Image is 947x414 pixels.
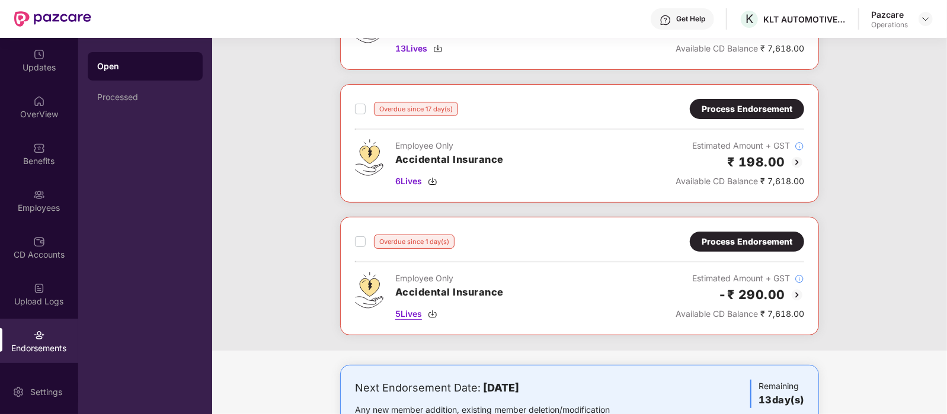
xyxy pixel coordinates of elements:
div: Estimated Amount + GST [676,272,804,285]
div: Estimated Amount + GST [676,139,804,152]
h3: 13 day(s) [759,393,804,408]
div: ₹ 7,618.00 [676,42,804,55]
span: 6 Lives [395,175,422,188]
img: svg+xml;base64,PHN2ZyBpZD0iRHJvcGRvd24tMzJ4MzIiIHhtbG5zPSJodHRwOi8vd3d3LnczLm9yZy8yMDAwL3N2ZyIgd2... [921,14,930,24]
h2: ₹ 198.00 [727,152,785,172]
img: svg+xml;base64,PHN2ZyBpZD0iVXBsb2FkX0xvZ3MiIGRhdGEtbmFtZT0iVXBsb2FkIExvZ3MiIHhtbG5zPSJodHRwOi8vd3... [33,283,45,294]
div: Process Endorsement [702,235,792,248]
span: K [746,12,753,26]
span: 13 Lives [395,42,427,55]
span: Available CD Balance [676,43,758,53]
img: svg+xml;base64,PHN2ZyBpZD0iQmVuZWZpdHMiIHhtbG5zPSJodHRwOi8vd3d3LnczLm9yZy8yMDAwL3N2ZyIgd2lkdGg9Ij... [33,142,45,154]
div: KLT AUTOMOTIVE AND TUBULAR PRODUCTS LTD [763,14,846,25]
div: Operations [871,20,908,30]
img: svg+xml;base64,PHN2ZyBpZD0iRG93bmxvYWQtMzJ4MzIiIHhtbG5zPSJodHRwOi8vd3d3LnczLm9yZy8yMDAwL3N2ZyIgd2... [428,309,437,319]
h3: Accidental Insurance [395,285,504,300]
div: ₹ 7,618.00 [676,175,804,188]
img: svg+xml;base64,PHN2ZyBpZD0iSGVscC0zMngzMiIgeG1sbnM9Imh0dHA6Ly93d3cudzMub3JnLzIwMDAvc3ZnIiB3aWR0aD... [660,14,671,26]
div: Overdue since 1 day(s) [374,235,455,249]
img: svg+xml;base64,PHN2ZyB4bWxucz0iaHR0cDovL3d3dy53My5vcmcvMjAwMC9zdmciIHdpZHRoPSI0OS4zMjEiIGhlaWdodD... [355,139,383,176]
img: svg+xml;base64,PHN2ZyBpZD0iQ0RfQWNjb3VudHMiIGRhdGEtbmFtZT0iQ0QgQWNjb3VudHMiIHhtbG5zPSJodHRwOi8vd3... [33,236,45,248]
div: Open [97,60,193,72]
span: Available CD Balance [676,309,758,319]
img: svg+xml;base64,PHN2ZyBpZD0iRG93bmxvYWQtMzJ4MzIiIHhtbG5zPSJodHRwOi8vd3d3LnczLm9yZy8yMDAwL3N2ZyIgd2... [433,44,443,53]
img: New Pazcare Logo [14,11,91,27]
div: Employee Only [395,272,504,285]
h2: -₹ 290.00 [719,285,786,304]
span: 5 Lives [395,307,422,320]
div: Pazcare [871,9,908,20]
img: svg+xml;base64,PHN2ZyBpZD0iSW5mb18tXzMyeDMyIiBkYXRhLW5hbWU9IkluZm8gLSAzMngzMiIgeG1sbnM9Imh0dHA6Ly... [795,274,804,284]
span: Available CD Balance [676,176,758,186]
div: Remaining [750,380,804,408]
div: Process Endorsement [702,102,792,115]
div: Overdue since 17 day(s) [374,102,458,116]
div: Employee Only [395,139,504,152]
img: svg+xml;base64,PHN2ZyBpZD0iVXBkYXRlZCIgeG1sbnM9Imh0dHA6Ly93d3cudzMub3JnLzIwMDAvc3ZnIiB3aWR0aD0iMj... [33,49,45,60]
div: Get Help [676,14,705,24]
div: Settings [27,386,66,398]
img: svg+xml;base64,PHN2ZyBpZD0iU2V0dGluZy0yMHgyMCIgeG1sbnM9Imh0dHA6Ly93d3cudzMub3JnLzIwMDAvc3ZnIiB3aW... [12,386,24,398]
div: Processed [97,92,193,102]
img: svg+xml;base64,PHN2ZyBpZD0iRG93bmxvYWQtMzJ4MzIiIHhtbG5zPSJodHRwOi8vd3d3LnczLm9yZy8yMDAwL3N2ZyIgd2... [428,176,437,186]
h3: Accidental Insurance [395,152,504,168]
img: svg+xml;base64,PHN2ZyBpZD0iRW1wbG95ZWVzIiB4bWxucz0iaHR0cDovL3d3dy53My5vcmcvMjAwMC9zdmciIHdpZHRoPS... [33,189,45,201]
img: svg+xml;base64,PHN2ZyBpZD0iQmFjay0yMHgyMCIgeG1sbnM9Imh0dHA6Ly93d3cudzMub3JnLzIwMDAvc3ZnIiB3aWR0aD... [790,288,804,302]
img: svg+xml;base64,PHN2ZyB4bWxucz0iaHR0cDovL3d3dy53My5vcmcvMjAwMC9zdmciIHdpZHRoPSI0OS4zMjEiIGhlaWdodD... [355,272,383,309]
img: svg+xml;base64,PHN2ZyBpZD0iRW5kb3JzZW1lbnRzIiB4bWxucz0iaHR0cDovL3d3dy53My5vcmcvMjAwMC9zdmciIHdpZH... [33,329,45,341]
img: svg+xml;base64,PHN2ZyBpZD0iQmFjay0yMHgyMCIgeG1sbnM9Imh0dHA6Ly93d3cudzMub3JnLzIwMDAvc3ZnIiB3aWR0aD... [790,155,804,169]
div: Next Endorsement Date: [355,380,647,396]
img: svg+xml;base64,PHN2ZyBpZD0iSW5mb18tXzMyeDMyIiBkYXRhLW5hbWU9IkluZm8gLSAzMngzMiIgeG1sbnM9Imh0dHA6Ly... [795,142,804,151]
img: svg+xml;base64,PHN2ZyBpZD0iSG9tZSIgeG1sbnM9Imh0dHA6Ly93d3cudzMub3JnLzIwMDAvc3ZnIiB3aWR0aD0iMjAiIG... [33,95,45,107]
b: [DATE] [483,381,519,394]
div: ₹ 7,618.00 [676,307,804,320]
